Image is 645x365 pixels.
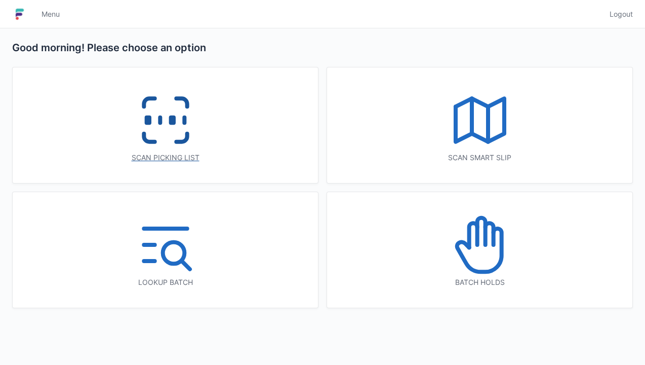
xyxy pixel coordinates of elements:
[610,9,633,19] span: Logout
[327,192,633,308] a: Batch holds
[12,67,318,184] a: Scan picking list
[603,5,633,23] a: Logout
[327,67,633,184] a: Scan smart slip
[12,6,27,22] img: logo-small.jpg
[33,153,298,163] div: Scan picking list
[35,5,66,23] a: Menu
[12,192,318,308] a: Lookup batch
[12,41,633,55] h2: Good morning! Please choose an option
[347,277,612,287] div: Batch holds
[33,277,298,287] div: Lookup batch
[347,153,612,163] div: Scan smart slip
[42,9,60,19] span: Menu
